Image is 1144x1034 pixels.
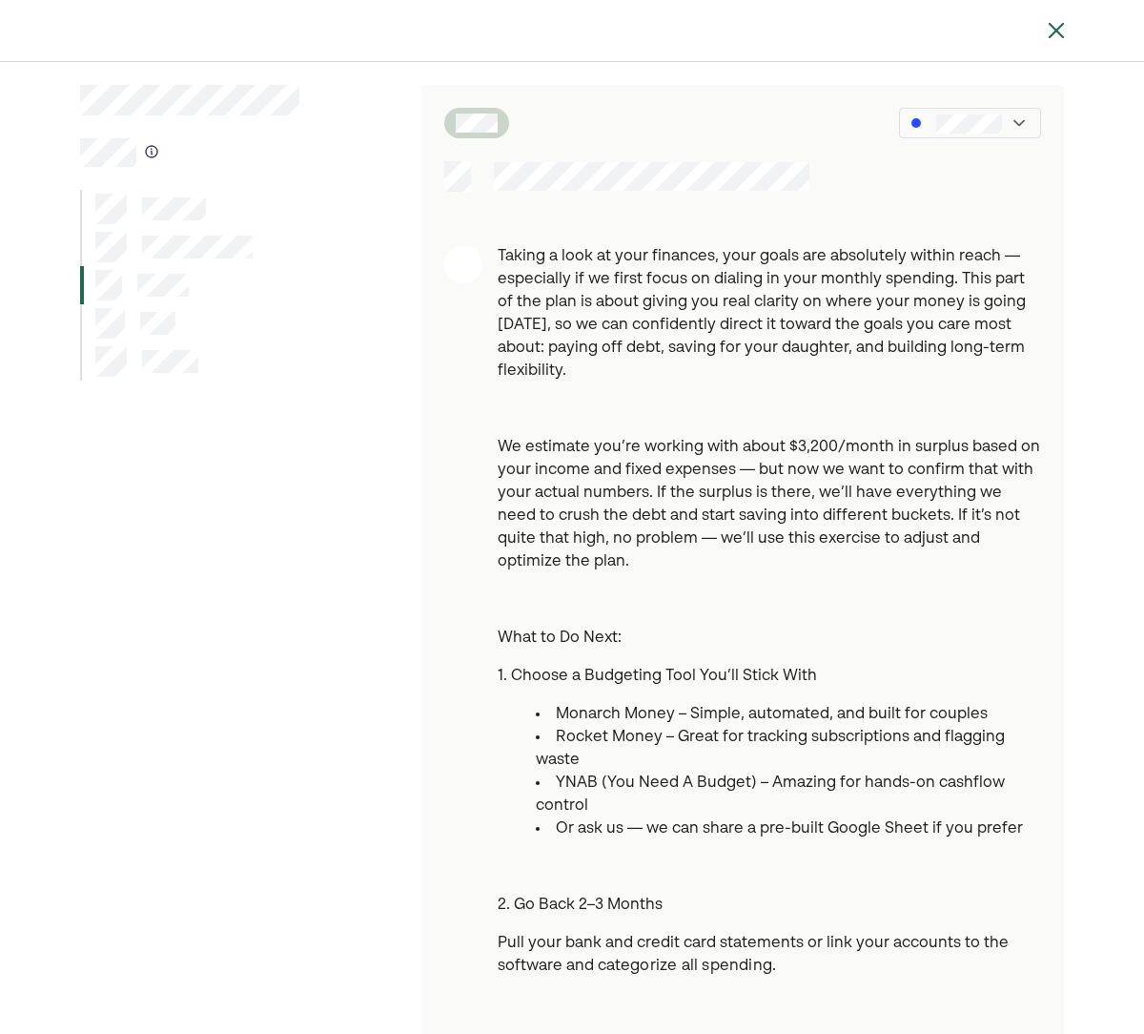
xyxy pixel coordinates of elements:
p: Taking a look at your finances, your goals are absolutely within reach — especially if we first f... [498,245,1041,383]
p: Pull your bank and credit card statements or link your accounts to the software and c [498,932,1041,978]
p: We estimate you’re working with about $3,200/month in surplus based on your income and fixed expe... [498,436,1041,573]
li: Monarch Money – Simple, automated, and built for couples [536,703,1041,726]
li: Rocket Money – Great for tracking subscriptions and flagging waste [536,726,1041,772]
p: 1. Choose a Budgeting Tool You’ll Stick With [498,665,1041,688]
p: What to Do Next: [498,627,1041,650]
li: Or ask us — we can share a pre-built Google Sheet if you prefer [536,817,1041,840]
li: YNAB (You Need A Budget) – Amazing for hands-on cashflow control [536,772,1041,817]
span: ategorize all spending. [606,959,777,974]
p: 2. Go Back 2–3 Months [498,894,1041,917]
